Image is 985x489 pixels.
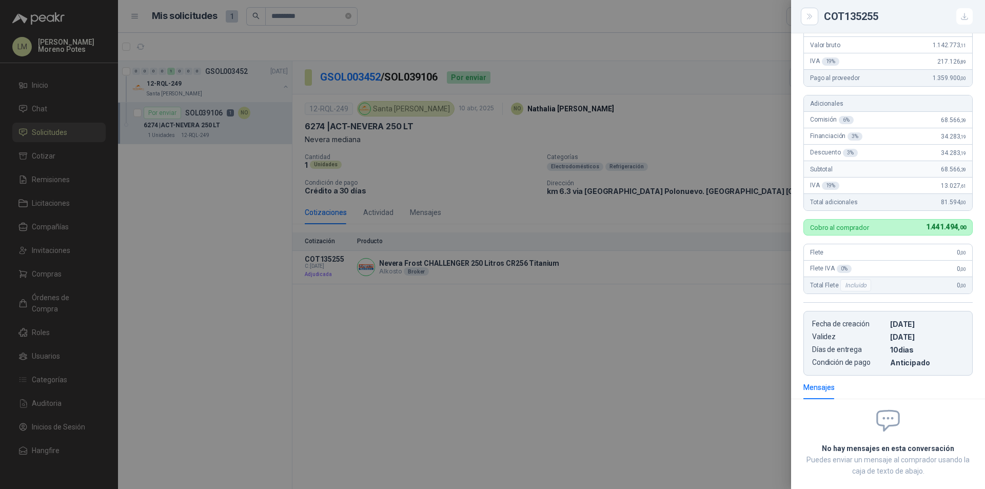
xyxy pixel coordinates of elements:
p: Puedes enviar un mensaje al comprador usando la caja de texto de abajo. [803,454,973,477]
span: 13.027 [941,182,966,189]
div: 6 % [839,116,854,124]
span: 1.142.773 [933,42,966,49]
p: 10 dias [890,345,964,354]
span: Financiación [810,132,862,141]
p: Validez [812,332,886,341]
div: 19 % [822,57,840,66]
div: Mensajes [803,382,835,393]
span: Comisión [810,116,854,124]
span: 0 [957,249,966,256]
span: ,00 [960,75,966,81]
button: Close [803,10,816,23]
span: IVA [810,57,839,66]
p: Anticipado [890,358,964,367]
span: ,19 [960,150,966,156]
span: 0 [957,265,966,272]
div: Adicionales [804,95,972,112]
span: ,00 [960,250,966,256]
p: [DATE] [890,320,964,328]
span: Flete [810,249,823,256]
span: ,00 [960,283,966,288]
div: Total adicionales [804,194,972,210]
span: ,00 [958,224,966,231]
div: 3 % [848,132,862,141]
span: 68.566 [941,116,966,124]
span: 0 [957,282,966,289]
p: Días de entrega [812,345,886,354]
span: 34.283 [941,149,966,157]
span: 81.594 [941,199,966,206]
span: IVA [810,182,839,190]
span: 1.359.900 [933,74,966,82]
div: 3 % [843,149,858,157]
p: [DATE] [890,332,964,341]
p: Fecha de creación [812,320,886,328]
span: Valor bruto [810,42,840,49]
span: ,61 [960,183,966,189]
div: 0 % [837,265,852,273]
span: ,00 [960,200,966,205]
h2: No hay mensajes en esta conversación [803,443,973,454]
span: 217.126 [937,58,966,65]
span: 34.283 [941,133,966,140]
span: 1.441.494 [926,223,966,231]
span: Pago al proveedor [810,74,860,82]
span: ,11 [960,43,966,48]
span: 68.566 [941,166,966,173]
span: ,39 [960,167,966,172]
span: ,19 [960,134,966,140]
div: Incluido [840,279,871,291]
p: Cobro al comprador [810,224,869,231]
span: Flete IVA [810,265,852,273]
p: Condición de pago [812,358,886,367]
span: Subtotal [810,166,833,173]
div: COT135255 [824,8,973,25]
span: ,89 [960,59,966,65]
div: 19 % [822,182,840,190]
span: ,39 [960,118,966,123]
span: ,00 [960,266,966,272]
span: Total Flete [810,279,873,291]
span: Descuento [810,149,858,157]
